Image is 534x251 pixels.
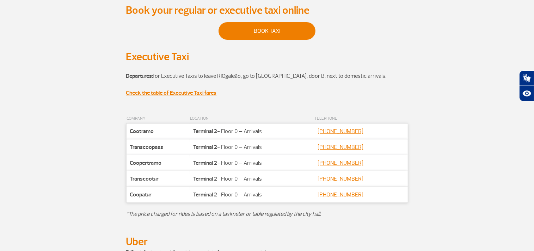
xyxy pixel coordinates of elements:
th: COMPANY [126,114,190,124]
strong: Cootramo [130,128,154,135]
div: Plugin de acessibilidade da Hand Talk. [519,70,534,101]
strong: Terminal 2 [193,128,217,135]
td: - Floor 0 – Arrivals [190,139,314,155]
strong: Terminal 2 [193,144,217,151]
h2: Executive Taxi [126,50,408,63]
a: [PHONE_NUMBER] [318,175,363,182]
strong: Transcoopass [130,144,164,151]
em: *The price charged for rides is based on a taximeter or table regulated by the city hall. [126,211,321,218]
a: BOOK TAXI [219,22,315,40]
h2: Uber [126,235,408,248]
p: for Executive Taxis to leave RIOgaleão, go to [GEOGRAPHIC_DATA], door B, next to domestic arrivals. [126,72,408,97]
strong: Terminal 2 [193,175,217,182]
strong: Transcootur [130,175,159,182]
th: TELEPHONE [314,114,408,124]
a: [PHONE_NUMBER] [318,159,363,167]
td: - Floor 0 – Arrivals [190,155,314,171]
td: - Floor 0 – Arrivals [190,187,314,203]
td: - Floor 0 – Arrivals [190,124,314,139]
button: Abrir tradutor de língua de sinais. [519,70,534,86]
a: Check the table of Executive Taxi fares [126,89,217,96]
td: - Floor 0 – Arrivals [190,171,314,187]
strong: Terminal 2 [193,191,217,198]
strong: Departures: [126,73,153,80]
a: [PHONE_NUMBER] [318,191,363,198]
a: [PHONE_NUMBER] [318,128,363,135]
th: LOCATION [190,114,314,124]
h2: Book your regular or executive taxi online [126,4,408,17]
strong: Terminal 2 [193,159,217,167]
strong: Coopatur [130,191,152,198]
a: [PHONE_NUMBER] [318,144,363,151]
button: Abrir recursos assistivos. [519,86,534,101]
strong: Coopertramo [130,159,162,167]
